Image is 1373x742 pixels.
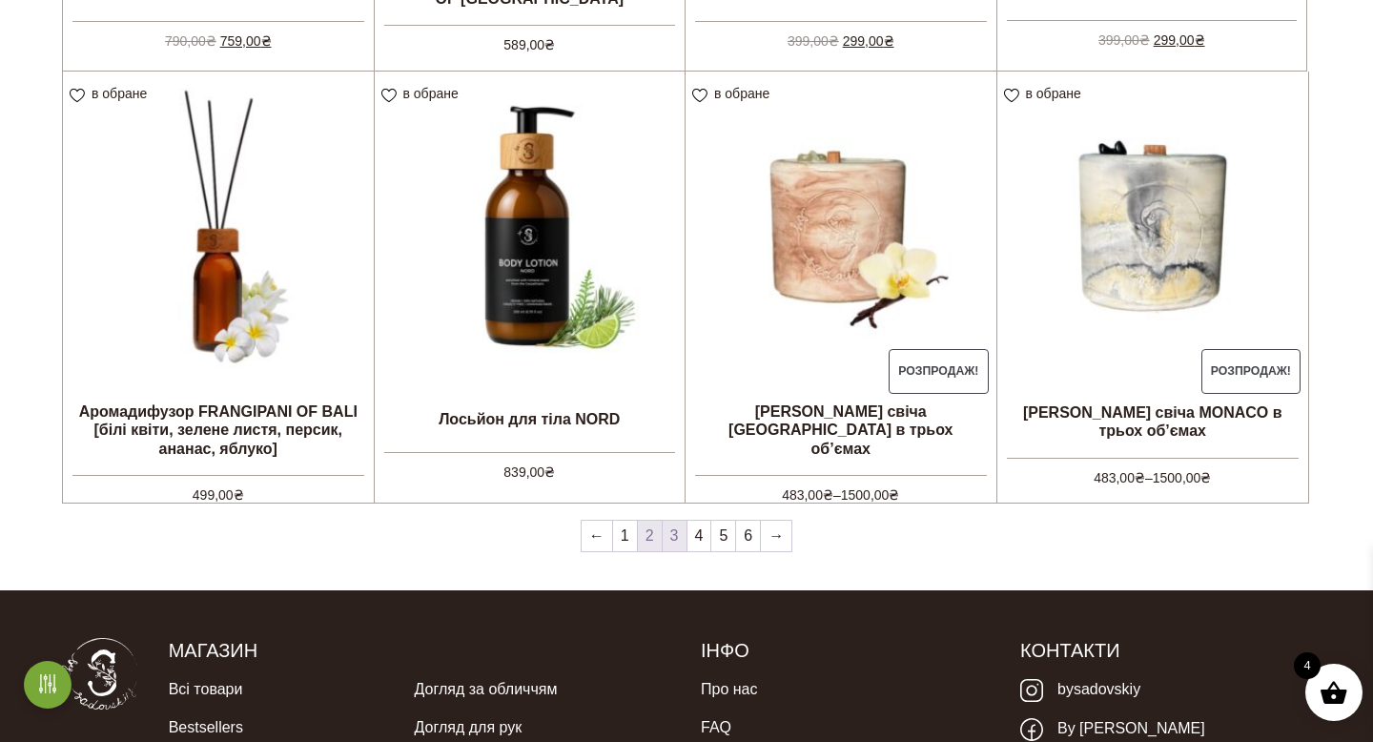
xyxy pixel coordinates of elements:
[375,72,686,484] a: Лосьйон для тіла NORD 839,00₴
[582,521,612,551] a: ←
[841,487,900,503] bdi: 1500,00
[503,464,555,480] bdi: 839,00
[1026,86,1081,101] span: в обране
[70,89,85,103] img: unfavourite.svg
[1139,32,1150,48] span: ₴
[1201,349,1301,395] span: Розпродаж!
[714,86,769,101] span: в обране
[701,638,992,663] h5: Інфо
[638,521,662,551] span: 2
[381,86,465,101] a: в обране
[1294,652,1321,679] span: 4
[193,487,244,503] bdi: 499,00
[613,521,637,551] a: 1
[711,521,735,551] a: 5
[1154,32,1205,48] bdi: 299,00
[1007,458,1300,488] span: –
[63,72,374,484] a: Аромадифузор FRANGIPANI OF BALI [білі квіти, зелене листя, персик, ананас, яблуко] 499,00₴
[165,33,216,49] bdi: 790,00
[1020,670,1140,710] a: bysadovskiy
[206,33,216,49] span: ₴
[169,670,243,709] a: Всі товари
[692,89,707,103] img: unfavourite.svg
[687,521,711,551] a: 4
[889,349,989,395] span: Розпродаж!
[63,395,374,465] h2: Аромадифузор FRANGIPANI OF BALI [білі квіти, зелене листя, персик, ананас, яблуко]
[544,37,555,52] span: ₴
[1135,470,1145,485] span: ₴
[823,487,833,503] span: ₴
[692,86,776,101] a: в обране
[701,670,757,709] a: Про нас
[1195,32,1205,48] span: ₴
[234,487,244,503] span: ₴
[1094,470,1145,485] bdi: 483,00
[92,86,147,101] span: в обране
[736,521,760,551] a: 6
[375,395,686,443] h2: Лосьйон для тіла NORD
[220,33,272,49] bdi: 759,00
[1004,86,1088,101] a: в обране
[403,86,459,101] span: в обране
[761,521,791,551] a: →
[884,33,894,49] span: ₴
[1020,638,1311,663] h5: Контакти
[1200,470,1211,485] span: ₴
[70,86,154,101] a: в обране
[261,33,272,49] span: ₴
[997,396,1309,447] h2: [PERSON_NAME] свіча MONACO в трьох об’ємах
[695,475,987,505] span: –
[415,670,558,709] a: Догляд за обличчям
[663,521,686,551] a: 3
[843,33,894,49] bdi: 299,00
[1004,89,1019,103] img: unfavourite.svg
[997,72,1309,484] a: Розпродаж! [PERSON_NAME] свіча MONACO в трьох об’ємах 483,00₴–1500,00₴
[782,487,833,503] bdi: 483,00
[1098,32,1150,48] bdi: 399,00
[381,89,397,103] img: unfavourite.svg
[544,464,555,480] span: ₴
[889,487,899,503] span: ₴
[1153,470,1212,485] bdi: 1500,00
[169,638,672,663] h5: Магазин
[686,395,996,465] h2: [PERSON_NAME] свіча [GEOGRAPHIC_DATA] в трьох об’ємах
[788,33,839,49] bdi: 399,00
[829,33,839,49] span: ₴
[686,72,996,484] a: Розпродаж! [PERSON_NAME] свіча [GEOGRAPHIC_DATA] в трьох об’ємах 483,00₴–1500,00₴
[503,37,555,52] bdi: 589,00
